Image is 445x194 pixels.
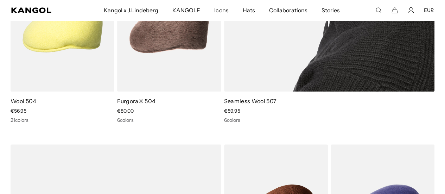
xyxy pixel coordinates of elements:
[224,98,276,105] a: Seamless Wool 507
[117,98,155,105] a: Furgora® 504
[375,7,382,13] summary: Search here
[117,117,221,123] div: 6 colors
[408,7,414,13] a: Account
[424,7,434,13] button: EUR
[11,98,37,105] a: Wool 504
[392,7,398,13] button: Cart
[11,108,26,114] span: €56,95
[117,108,134,114] span: €80,00
[224,108,240,114] span: €59,95
[224,117,435,123] div: 6 colors
[11,7,68,13] a: Kangol
[11,117,114,123] div: 21 colors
